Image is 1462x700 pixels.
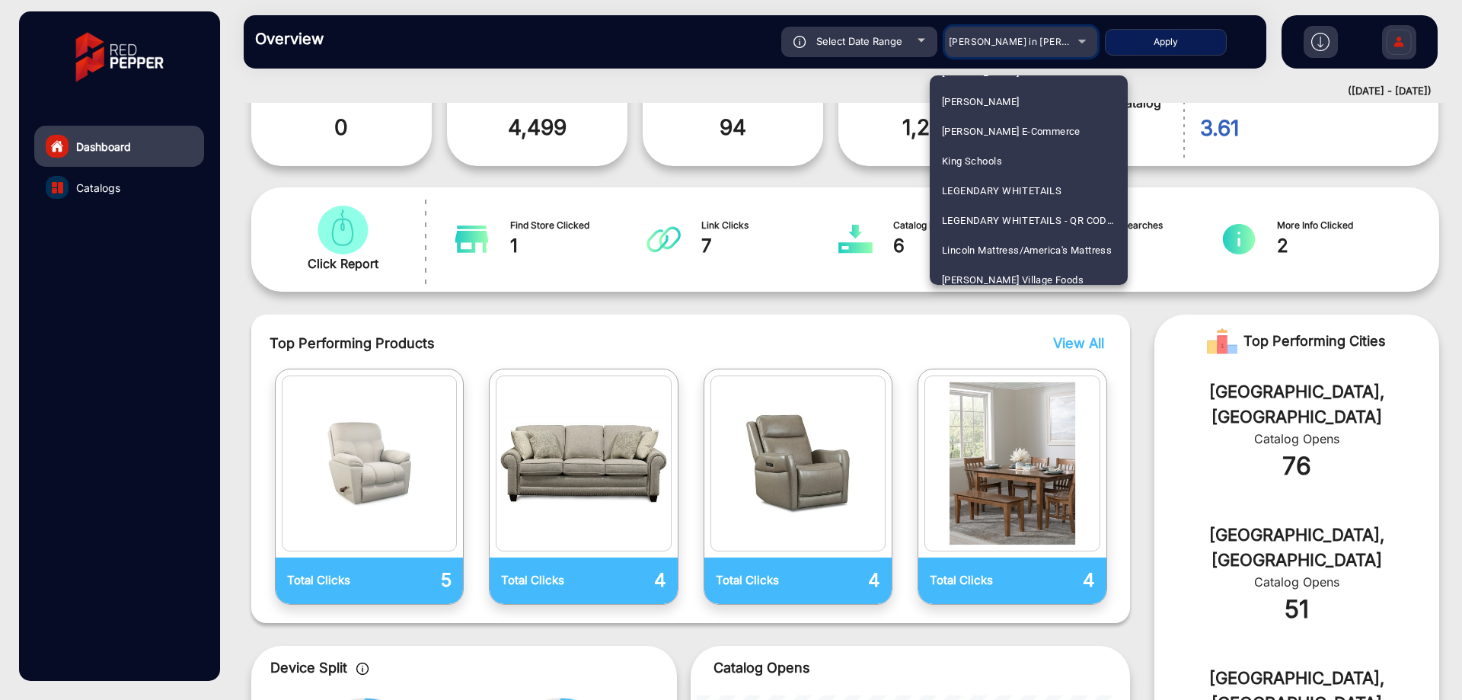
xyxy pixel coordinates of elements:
span: [PERSON_NAME] Village Foods [942,265,1084,295]
span: King Schools [942,146,1002,176]
span: Lincoln Mattress/America's Mattress [942,235,1112,265]
span: [PERSON_NAME] [942,87,1019,117]
span: LEGENDARY WHITETAILS - QR CODES [942,206,1116,235]
span: [PERSON_NAME] E-Commerce [942,117,1081,146]
span: LEGENDARY WHITETAILS [942,176,1061,206]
